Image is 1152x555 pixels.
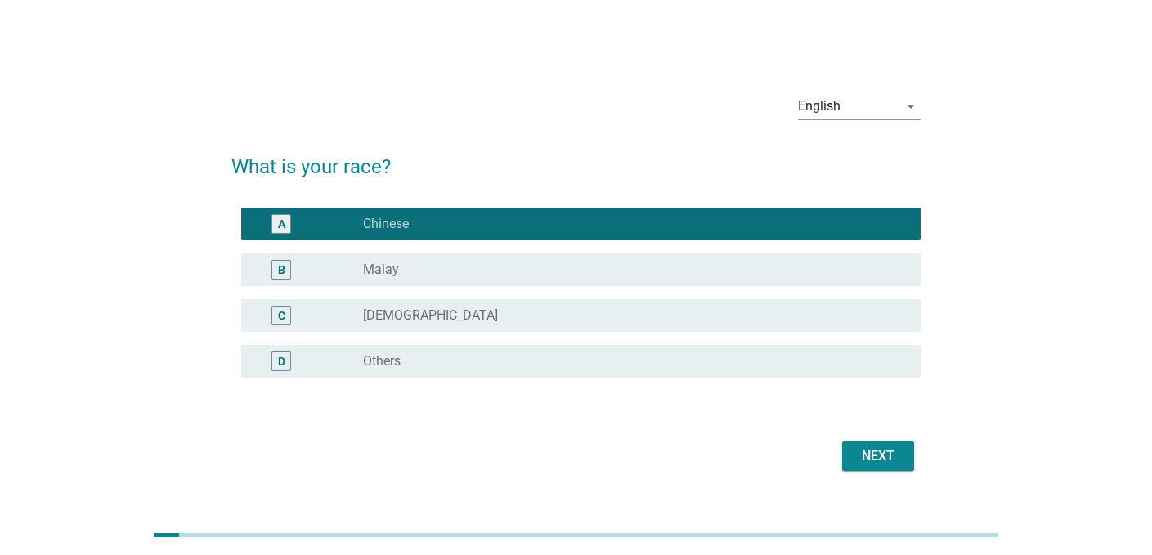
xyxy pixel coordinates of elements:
[278,215,285,232] div: A
[798,99,840,114] div: English
[855,446,901,466] div: Next
[363,216,409,232] label: Chinese
[901,96,921,116] i: arrow_drop_down
[842,441,914,471] button: Next
[363,353,401,369] label: Others
[278,261,285,278] div: B
[278,352,285,369] div: D
[363,307,498,324] label: [DEMOGRAPHIC_DATA]
[363,262,399,278] label: Malay
[278,307,285,324] div: C
[231,136,921,181] h2: What is your race?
